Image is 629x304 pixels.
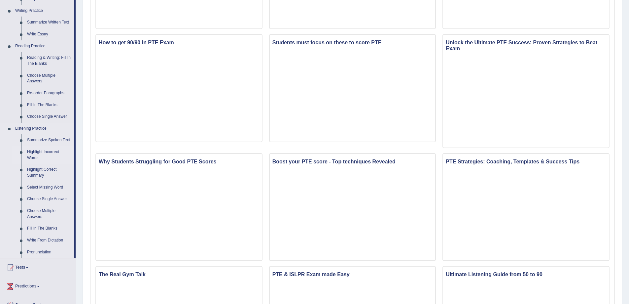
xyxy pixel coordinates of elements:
[443,270,609,279] h3: Ultimate Listening Guide from 50 to 90
[24,235,74,246] a: Write From Dictation
[24,205,74,223] a: Choose Multiple Answers
[24,246,74,258] a: Pronunciation
[24,146,74,164] a: Highlight Incorrect Words
[24,70,74,87] a: Choose Multiple Answers
[24,28,74,40] a: Write Essay
[96,157,262,166] h3: Why Students Struggling for Good PTE Scores
[12,123,74,135] a: Listening Practice
[443,157,609,166] h3: PTE Strategies: Coaching, Templates & Success Tips
[96,270,262,279] h3: The Real Gym Talk
[24,111,74,123] a: Choose Single Answer
[443,38,609,53] h3: Unlock the Ultimate PTE Success: Proven Strategies to Beat Exam
[24,99,74,111] a: Fill In The Blanks
[24,193,74,205] a: Choose Single Answer
[270,38,436,47] h3: Students must focus on these to score PTE
[24,17,74,28] a: Summarize Written Text
[24,182,74,194] a: Select Missing Word
[24,164,74,181] a: Highlight Correct Summary
[24,134,74,146] a: Summarize Spoken Text
[0,258,76,275] a: Tests
[96,38,262,47] h3: How to get 90/90 in PTE Exam
[24,223,74,235] a: Fill In The Blanks
[270,270,436,279] h3: PTE & ISLPR Exam made Easy
[0,277,76,294] a: Predictions
[24,87,74,99] a: Re-order Paragraphs
[270,157,436,166] h3: Boost your PTE score - Top techniques Revealed
[12,5,74,17] a: Writing Practice
[12,40,74,52] a: Reading Practice
[24,52,74,69] a: Reading & Writing: Fill In The Blanks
